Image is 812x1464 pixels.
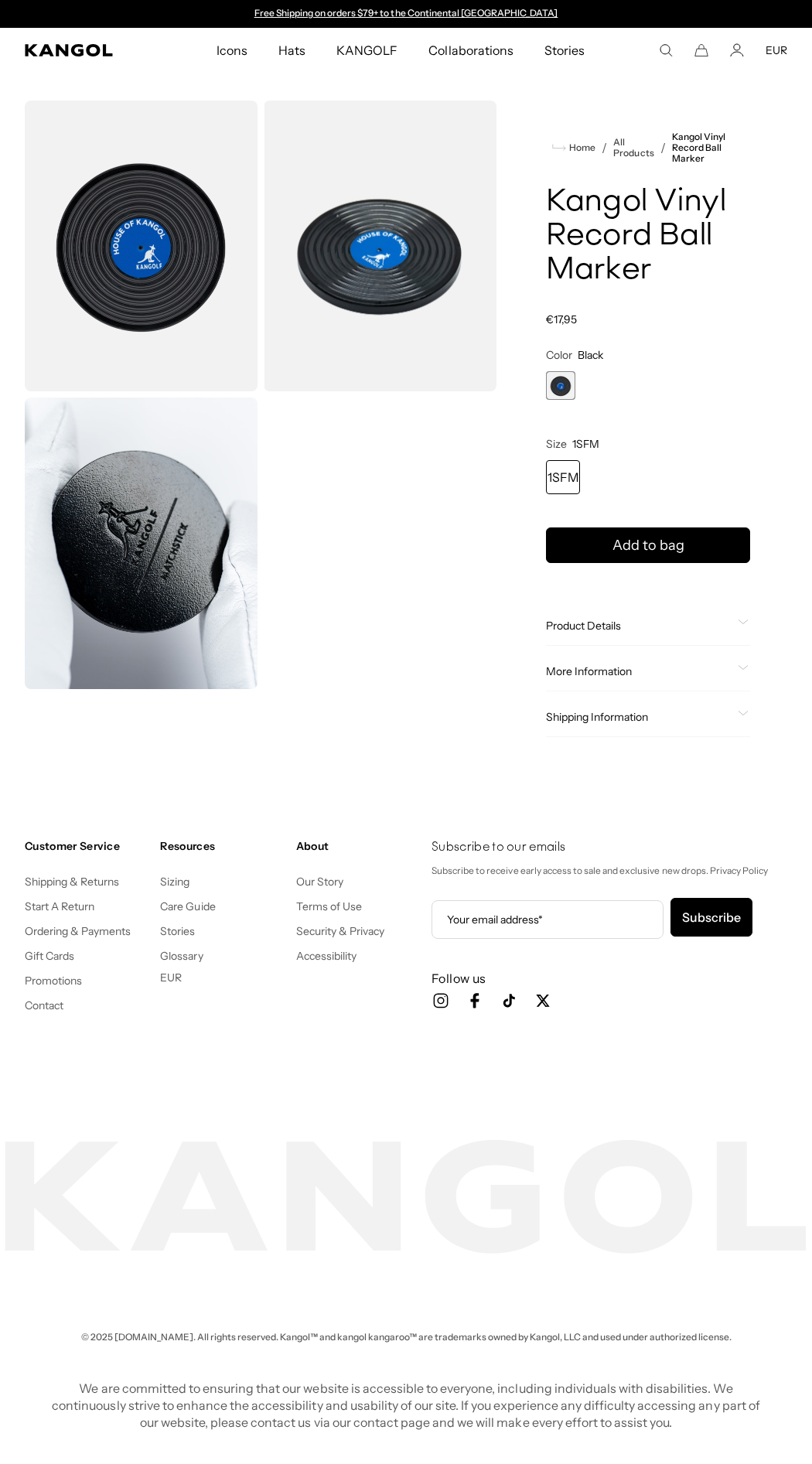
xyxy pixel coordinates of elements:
[546,312,577,326] span: €17,95
[25,44,142,56] a: Kangol
[546,460,580,494] div: 1SFM
[546,437,567,451] span: Size
[217,28,247,73] span: Icons
[432,862,787,879] p: Subscribe to receive early access to sale and exclusive new drops. Privacy Policy
[595,138,607,157] li: /
[25,875,120,889] a: Shipping & Returns
[432,970,787,987] h3: Follow us
[552,141,595,155] a: Home
[160,971,182,985] button: EUR
[546,371,575,400] div: 1 of 1
[296,899,362,913] a: Terms of Use
[247,8,565,20] div: 1 of 2
[544,28,585,73] span: Stories
[47,1380,765,1431] p: We are committed to ensuring that our website is accessible to everyone, including individuals wi...
[428,28,513,73] span: Collaborations
[25,974,82,988] a: Promotions
[672,131,750,164] a: Kangol Vinyl Record Ball Marker
[25,839,148,853] h4: Customer Service
[25,398,258,688] img: color-black
[413,28,528,73] a: Collaborations
[201,28,263,73] a: Icons
[546,348,572,362] span: Color
[529,28,600,73] a: Stories
[730,43,744,57] a: Account
[264,101,496,391] img: color-black
[247,8,565,20] div: Announcement
[546,619,732,633] span: Product Details
[296,949,357,963] a: Accessibility
[25,949,74,963] a: Gift Cards
[263,28,321,73] a: Hats
[254,7,558,19] a: Free Shipping on orders $79+ to the Continental [GEOGRAPHIC_DATA]
[296,839,419,853] h4: About
[296,924,385,938] a: Security & Privacy
[766,43,787,57] button: EUR
[578,348,603,362] span: Black
[432,839,787,856] h4: Subscribe to our emails
[566,142,595,153] span: Home
[336,28,397,73] span: KANGOLF
[321,28,413,73] a: KANGOLF
[694,43,708,57] button: Cart
[613,137,653,159] a: All Products
[25,998,63,1012] a: Contact
[25,899,94,913] a: Start A Return
[670,898,752,937] button: Subscribe
[25,101,258,391] img: color-black
[25,101,496,689] product-gallery: Gallery Viewer
[546,186,750,288] h1: Kangol Vinyl Record Ball Marker
[296,875,343,889] a: Our Story
[160,899,215,913] a: Care Guide
[160,924,195,938] a: Stories
[160,949,203,963] a: Glossary
[612,535,684,556] span: Add to bag
[654,138,666,157] li: /
[546,710,732,724] span: Shipping Information
[278,28,305,73] span: Hats
[25,924,131,938] a: Ordering & Payments
[546,131,750,164] nav: breadcrumbs
[160,839,283,853] h4: Resources
[572,437,599,451] span: 1SFM
[160,875,189,889] a: Sizing
[247,8,565,20] slideshow-component: Announcement bar
[546,664,732,678] span: More Information
[546,527,750,563] button: Add to bag
[659,43,673,57] summary: Search here
[546,371,575,400] label: Black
